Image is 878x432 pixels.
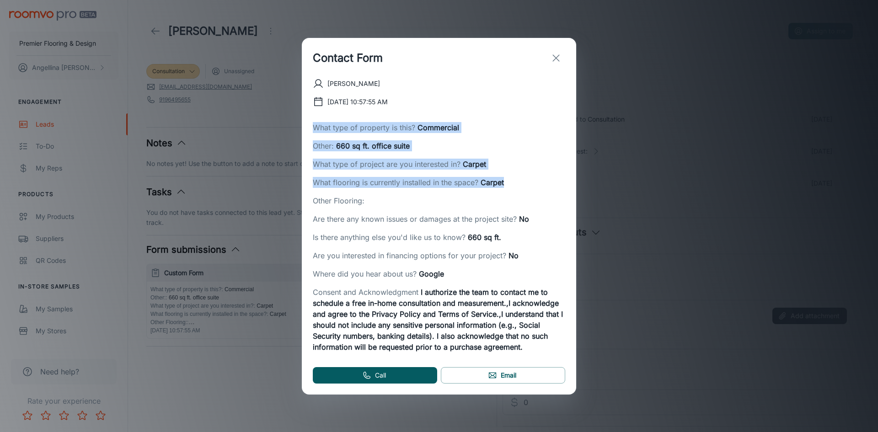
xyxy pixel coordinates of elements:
[313,196,364,205] span: Other Flooring:
[313,288,418,297] span: Consent and Acknowledgment
[547,49,565,67] button: exit
[466,233,501,242] span: 660 sq ft.
[313,50,383,66] h1: Contact Form
[313,233,466,242] span: Is there anything else you'd like us to know?
[517,214,529,224] span: No
[313,160,460,169] span: What type of project are you interested in?
[313,269,417,278] span: Where did you hear about us?
[313,288,563,352] span: I authorize the team to contact me to schedule a free in-home consultation and measurement.,I ack...
[327,79,380,89] p: [PERSON_NAME]
[313,214,517,224] span: Are there any known issues or damages at the project site?
[460,160,486,169] span: Carpet
[334,141,410,150] span: 660 sq ft. office suite
[441,367,565,384] a: Email
[313,141,334,150] span: Other:
[415,123,459,132] span: Commercial
[313,123,415,132] span: What type of property is this?
[417,269,444,278] span: Google
[327,97,388,107] p: [DATE] 10:57:55 AM
[478,178,504,187] span: Carpet
[313,367,437,384] a: Call
[506,251,519,260] span: No
[313,251,506,260] span: Are you interested in financing options for your project?
[313,178,478,187] span: What flooring is currently installed in the space?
